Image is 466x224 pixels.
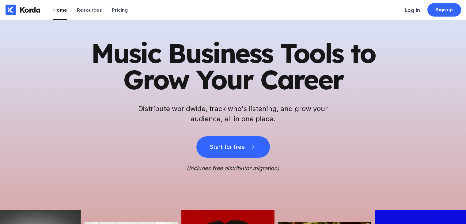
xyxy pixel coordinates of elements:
i: (Includes free distributor migration) [187,165,279,172]
div: Korda [20,5,40,14]
div: Home [53,7,67,13]
div: Log in [405,7,420,13]
h2: Distribute worldwide, track who's listening, and grow your audience, all in one place. [135,104,331,124]
div: Pricing [112,7,128,13]
div: Sign up [436,7,453,13]
button: Start for free [196,136,270,158]
h1: Music Business Tools to Grow Your Career [83,40,383,93]
a: Sign up [427,3,461,17]
div: Start for free [210,144,245,150]
div: Resources [77,7,102,13]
